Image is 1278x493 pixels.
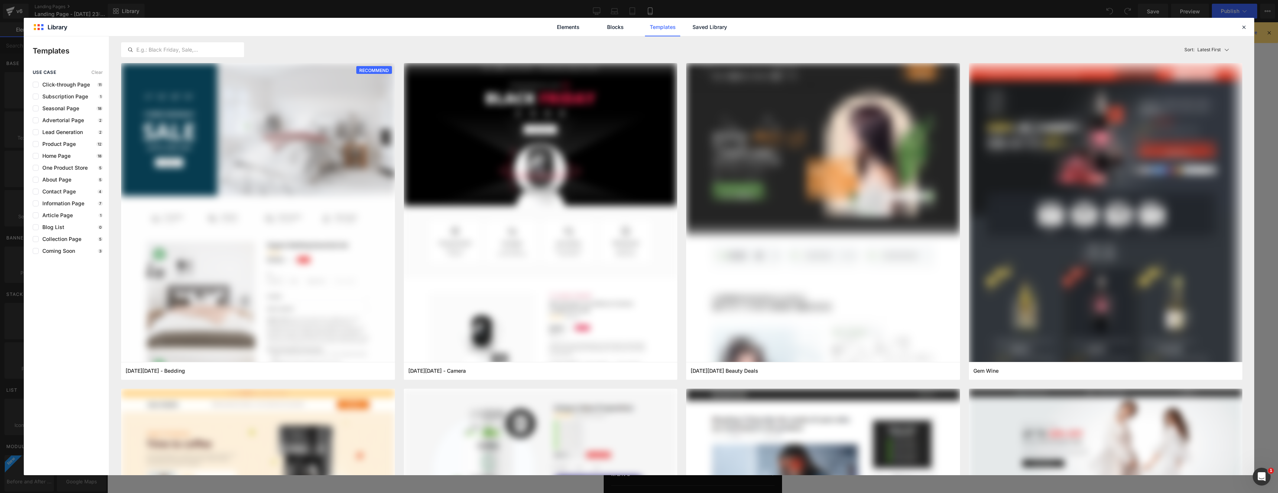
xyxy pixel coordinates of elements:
[39,141,76,147] span: Product Page
[692,18,727,36] a: Saved Library
[98,177,103,182] p: 5
[39,153,71,159] span: Home Page
[39,105,79,111] span: Seasonal Page
[39,117,84,123] span: Advertorial Page
[7,419,171,441] button: Information
[39,224,64,230] span: Blog List
[39,236,81,242] span: Collection Page
[33,45,109,56] p: Templates
[98,201,103,206] p: 7
[39,212,73,218] span: Article Page
[39,248,75,254] span: Coming Soon
[39,129,83,135] span: Lead Generation
[39,177,71,183] span: About Page
[96,106,103,111] p: 18
[408,368,466,374] span: Black Friday - Camera
[969,63,1243,431] img: 415fe324-69a9-4270-94dc-8478512c9daa.png
[98,130,103,134] p: 2
[98,237,103,241] p: 5
[121,45,244,54] input: E.g.: Black Friday, Sale,...
[7,19,25,30] img: HEALTH NUTRITION
[551,18,586,36] a: Elements
[18,231,160,236] p: or Drag & Drop elements from left sidebar
[98,166,103,170] p: 5
[56,210,123,225] a: Explore Template
[98,225,103,229] p: 0
[1197,46,1221,53] p: Latest First
[98,213,103,218] p: 1
[96,154,103,158] p: 18
[91,70,103,75] span: Clear
[98,118,103,123] p: 2
[1268,468,1274,474] span: 1
[973,368,999,374] span: Gem Wine
[39,200,84,206] span: Information Page
[691,368,758,374] span: Black Friday Beauty Deals
[39,94,88,99] span: Subscription Page
[97,82,103,87] p: 11
[1181,42,1243,57] button: Latest FirstSort:Latest First
[97,189,103,194] p: 4
[33,70,56,75] span: use case
[645,18,680,36] a: Templates
[39,82,90,88] span: Click-through Page
[1184,47,1194,52] span: Sort:
[39,189,76,195] span: Contact Page
[1253,468,1271,486] iframe: Intercom live chat
[96,142,103,146] p: 12
[7,441,171,463] button: Menu
[98,94,103,99] p: 1
[598,18,633,36] a: Blocks
[686,63,960,431] img: bb39deda-7990-40f7-8e83-51ac06fbe917.png
[356,66,392,75] span: RECOMMEND
[39,165,88,171] span: One Product Store
[7,463,171,481] button: OFFRE SPÉCIALE
[18,91,160,100] p: Start building your page
[126,368,185,374] span: Cyber Monday - Bedding
[98,249,103,253] p: 3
